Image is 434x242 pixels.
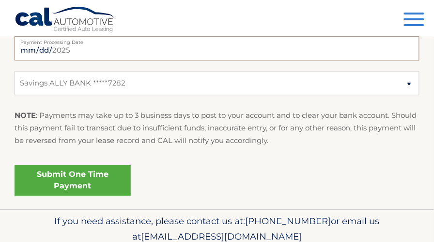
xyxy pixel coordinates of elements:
label: Payment Processing Date [15,36,419,44]
input: Payment Date [15,36,419,60]
a: Submit One Time Payment [15,165,131,196]
p: : Payments may take up to 3 business days to post to your account and to clear your bank account.... [15,109,419,147]
button: Menu [404,13,424,28]
span: [PHONE_NUMBER] [246,215,331,227]
a: Cal Automotive [15,6,116,34]
span: [EMAIL_ADDRESS][DOMAIN_NAME] [141,231,302,242]
strong: NOTE [15,111,36,120]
